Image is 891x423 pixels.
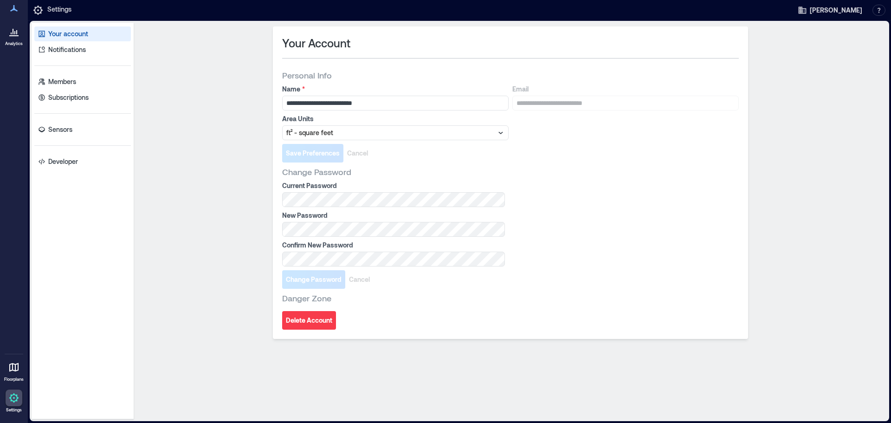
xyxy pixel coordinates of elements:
p: Floorplans [4,377,24,382]
span: Delete Account [286,316,332,325]
button: Cancel [345,270,374,289]
span: Change Password [286,275,342,284]
a: Floorplans [1,356,26,385]
label: New Password [282,211,503,220]
label: Name [282,85,507,94]
a: Settings [3,387,25,416]
p: Developer [48,157,78,166]
p: Settings [6,407,22,413]
span: Danger Zone [282,293,331,304]
a: Subscriptions [34,90,131,105]
p: Analytics [5,41,23,46]
span: Cancel [347,149,368,158]
button: Delete Account [282,311,336,330]
p: Notifications [48,45,86,54]
span: Your Account [282,36,350,51]
a: Analytics [2,20,26,49]
a: Developer [34,154,131,169]
span: [PERSON_NAME] [810,6,862,15]
label: Email [512,85,737,94]
label: Confirm New Password [282,241,503,250]
a: Your account [34,26,131,41]
a: Notifications [34,42,131,57]
label: Current Password [282,181,503,190]
a: Members [34,74,131,89]
span: Change Password [282,166,351,177]
span: Save Preferences [286,149,340,158]
button: [PERSON_NAME] [795,3,865,18]
a: Sensors [34,122,131,137]
p: Settings [47,5,71,16]
button: Cancel [343,144,372,163]
p: Sensors [48,125,72,134]
span: Cancel [349,275,370,284]
label: Area Units [282,114,507,124]
span: Personal Info [282,70,332,81]
button: Change Password [282,270,345,289]
button: Save Preferences [282,144,343,163]
p: Subscriptions [48,93,89,102]
p: Your account [48,29,88,39]
p: Members [48,77,76,86]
